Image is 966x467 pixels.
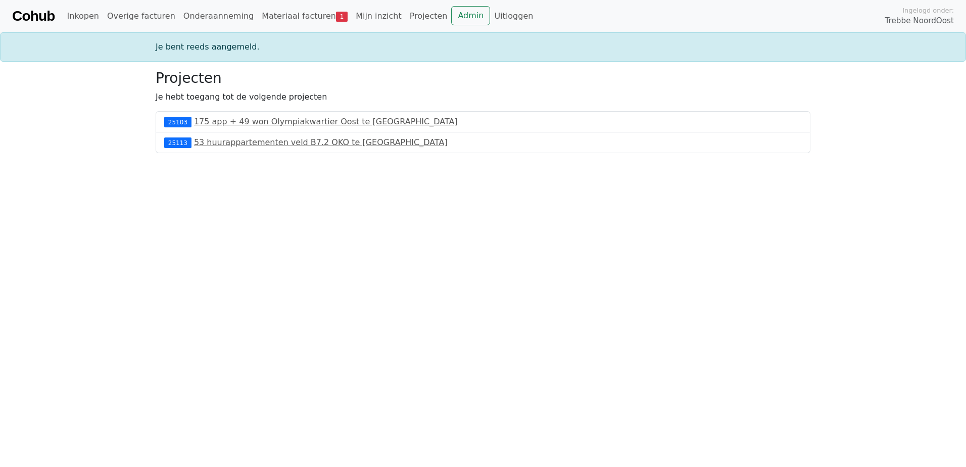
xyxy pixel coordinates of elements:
a: Inkopen [63,6,103,26]
span: Ingelogd onder: [902,6,954,15]
a: Overige facturen [103,6,179,26]
a: 53 huurappartementen veld B7.2 OKO te [GEOGRAPHIC_DATA] [194,137,448,147]
div: 25113 [164,137,191,148]
a: Mijn inzicht [352,6,406,26]
a: Cohub [12,4,55,28]
a: Projecten [406,6,452,26]
a: Materiaal facturen1 [258,6,352,26]
a: Onderaanneming [179,6,258,26]
span: 1 [336,12,348,22]
span: Trebbe NoordOost [885,15,954,27]
a: Admin [451,6,490,25]
p: Je hebt toegang tot de volgende projecten [156,91,810,103]
a: Uitloggen [490,6,537,26]
h3: Projecten [156,70,810,87]
a: 175 app + 49 won Olympiakwartier Oost te [GEOGRAPHIC_DATA] [194,117,458,126]
div: Je bent reeds aangemeld. [150,41,816,53]
div: 25103 [164,117,191,127]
